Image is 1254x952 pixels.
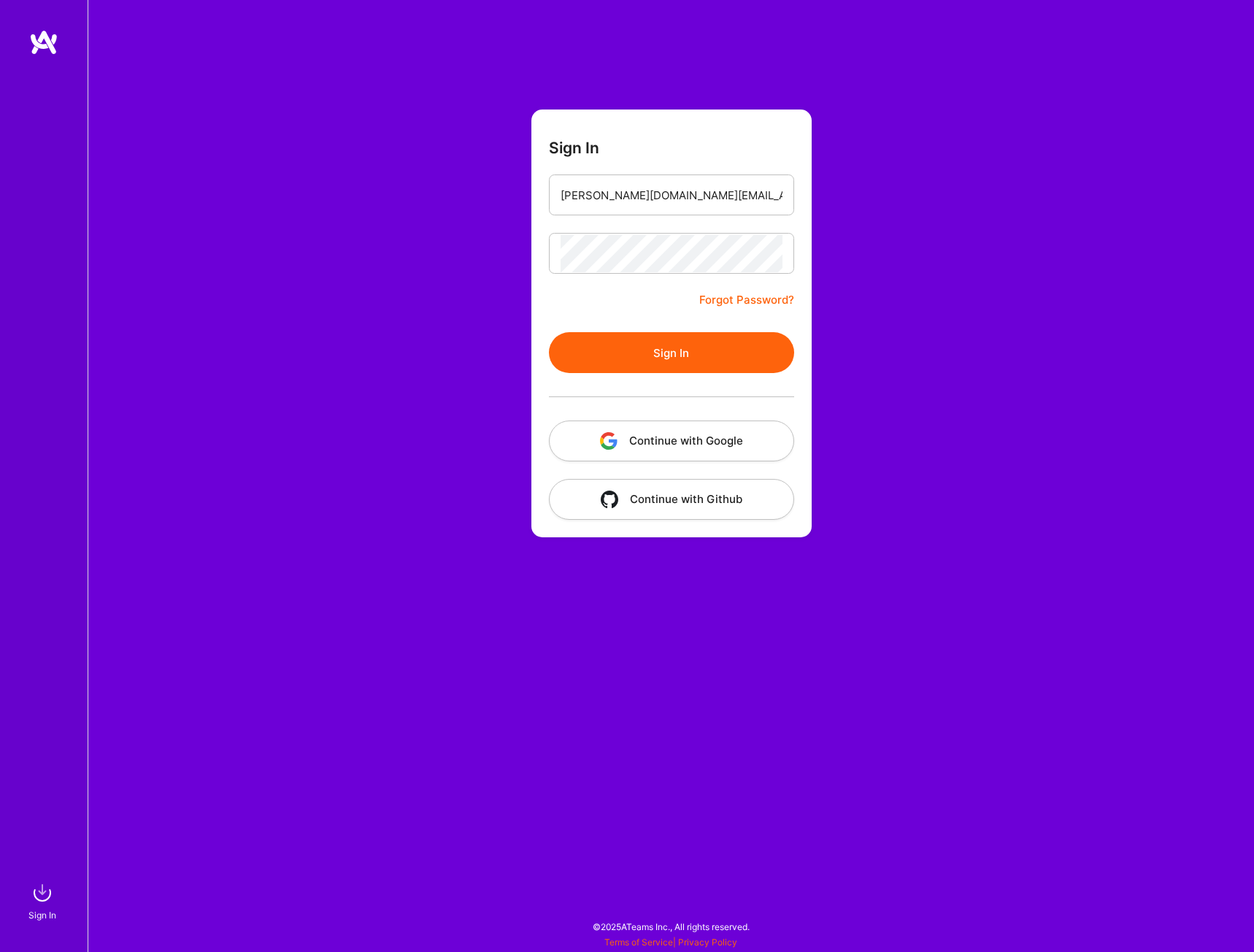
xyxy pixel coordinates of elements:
[600,432,618,450] img: icon
[604,937,737,948] span: |
[549,421,794,461] button: Continue with Google
[604,937,673,948] a: Terms of Service
[549,139,599,157] h3: Sign In
[88,908,1254,945] div: © 2025 ATeams Inc., All rights reserved.
[549,332,794,373] button: Sign In
[28,878,57,907] img: sign in
[699,291,794,309] a: Forgot Password?
[601,491,618,508] img: icon
[29,29,58,55] img: logo
[28,907,56,923] div: Sign In
[678,937,737,948] a: Privacy Policy
[561,177,782,214] input: Email...
[549,479,794,520] button: Continue with Github
[31,878,57,923] a: sign inSign In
